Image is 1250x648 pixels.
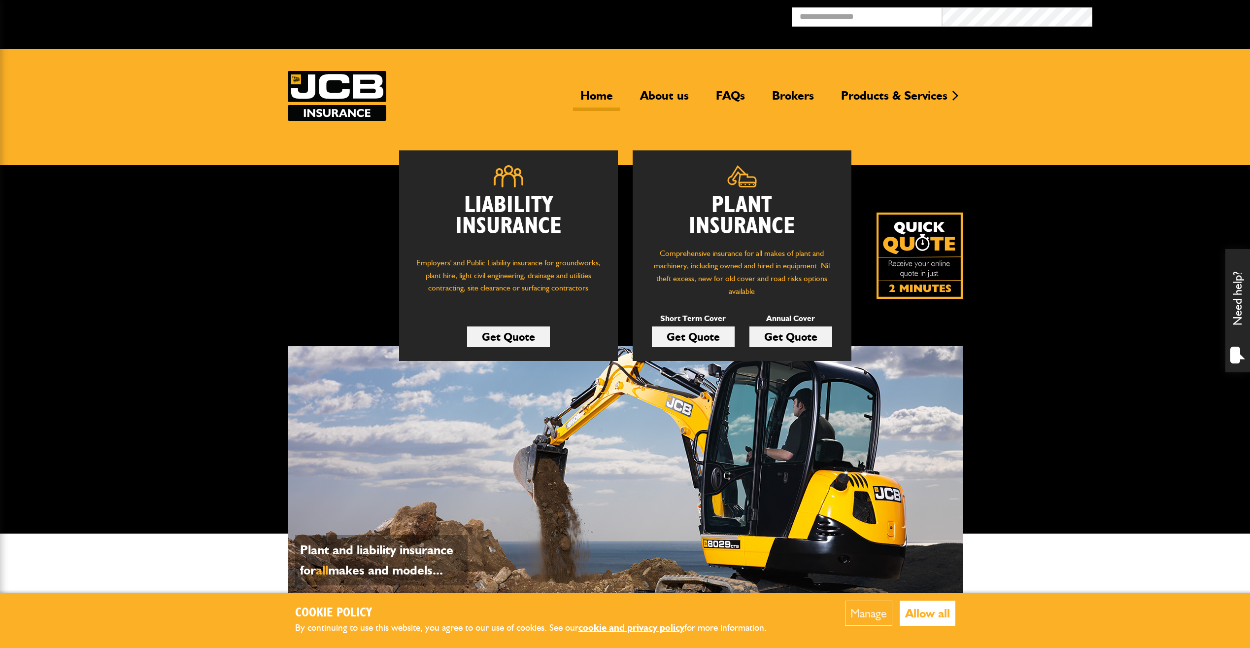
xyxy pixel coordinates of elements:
[647,247,837,297] p: Comprehensive insurance for all makes of plant and machinery, including owned and hired in equipm...
[288,71,386,121] img: JCB Insurance Services logo
[845,601,892,626] button: Manage
[647,195,837,237] h2: Plant Insurance
[467,326,550,347] a: Get Quote
[1092,7,1243,23] button: Broker Login
[765,88,821,111] a: Brokers
[633,88,696,111] a: About us
[578,622,684,633] a: cookie and privacy policy
[300,540,463,580] p: Plant and liability insurance for makes and models...
[573,88,620,111] a: Home
[834,88,955,111] a: Products & Services
[749,312,832,325] p: Annual Cover
[295,606,783,621] h2: Cookie Policy
[414,256,603,304] p: Employers' and Public Liability insurance for groundworks, plant hire, light civil engineering, d...
[877,213,963,299] img: Quick Quote
[316,562,328,578] span: all
[288,71,386,121] a: JCB Insurance Services
[652,312,735,325] p: Short Term Cover
[709,88,752,111] a: FAQs
[652,326,735,347] a: Get Quote
[749,326,832,347] a: Get Quote
[414,195,603,247] h2: Liability Insurance
[900,601,955,626] button: Allow all
[1225,249,1250,372] div: Need help?
[877,213,963,299] a: Get your insurance quote isn just 2-minutes
[295,620,783,636] p: By continuing to use this website, you agree to our use of cookies. See our for more information.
